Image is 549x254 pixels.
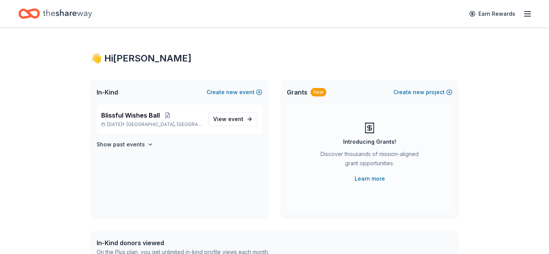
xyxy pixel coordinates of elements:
div: New [311,88,326,96]
button: Createnewproject [393,88,452,97]
p: [DATE] • [101,121,202,128]
a: Earn Rewards [465,7,520,21]
span: event [228,116,243,122]
span: new [413,88,424,97]
div: In-Kind donors viewed [97,238,269,247]
h4: Show past events [97,140,145,149]
div: Introducing Grants! [343,137,396,146]
span: Blissful Wishes Ball [101,111,160,120]
span: new [226,88,238,97]
a: Home [18,5,92,23]
button: Show past events [97,140,153,149]
span: In-Kind [97,88,118,97]
span: View [213,115,243,124]
span: Grants [287,88,307,97]
a: View event [208,112,258,126]
div: 👋 Hi [PERSON_NAME] [90,52,459,65]
button: Createnewevent [207,88,262,97]
a: Learn more [355,174,385,183]
div: Discover thousands of mission-aligned grant opportunities. [317,149,422,171]
span: [GEOGRAPHIC_DATA], [GEOGRAPHIC_DATA] [127,121,202,128]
